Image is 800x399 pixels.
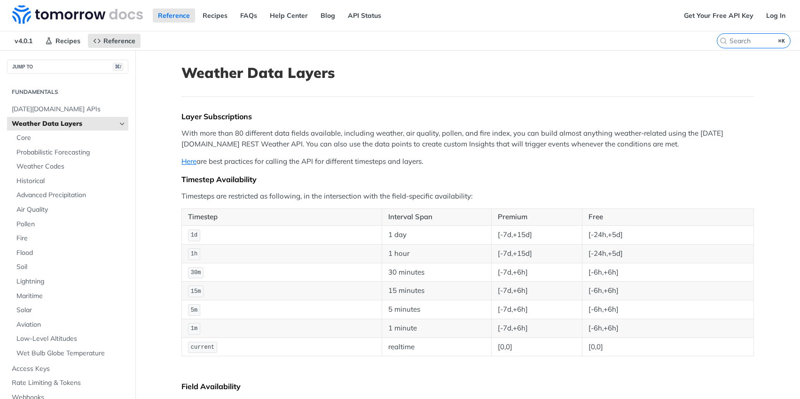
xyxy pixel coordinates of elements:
[315,8,340,23] a: Blog
[582,225,753,244] td: [-24h,+5d]
[492,282,582,300] td: [-7d,+6h]
[191,288,201,295] span: 15m
[382,263,491,282] td: 30 minutes
[12,119,116,129] span: Weather Data Layers
[16,234,126,243] span: Fire
[582,319,753,338] td: [-6h,+6h]
[16,248,126,258] span: Flood
[12,289,128,303] a: Maritime
[582,244,753,263] td: [-24h,+5d]
[181,175,754,184] div: Timestep Availability
[118,120,126,128] button: Hide subpages for Weather Data Layers
[12,217,128,231] a: Pollen
[12,105,126,114] span: [DATE][DOMAIN_NAME] APIs
[181,157,196,166] a: Here
[7,117,128,131] a: Weather Data LayersHide subpages for Weather Data Layers
[12,203,128,217] a: Air Quality
[191,269,201,276] span: 30m
[720,37,727,45] svg: Search
[9,34,38,48] span: v4.0.1
[16,162,126,171] span: Weather Codes
[12,174,128,188] a: Historical
[191,232,197,238] span: 1d
[16,205,126,215] span: Air Quality
[181,112,754,121] div: Layer Subscriptions
[492,338,582,356] td: [0,0]
[382,244,491,263] td: 1 hour
[382,300,491,319] td: 5 minutes
[182,209,382,226] th: Timestep
[12,5,143,24] img: Tomorrow.io Weather API Docs
[16,320,126,330] span: Aviation
[12,303,128,317] a: Solar
[382,209,491,226] th: Interval Span
[382,338,491,356] td: realtime
[16,191,126,200] span: Advanced Precipitation
[343,8,386,23] a: API Status
[12,260,128,274] a: Soil
[12,246,128,260] a: Flood
[12,188,128,202] a: Advanced Precipitation
[16,292,126,301] span: Maritime
[16,349,126,358] span: Wet Bulb Globe Temperature
[12,346,128,361] a: Wet Bulb Globe Temperature
[12,146,128,160] a: Probabilistic Forecasting
[12,275,128,289] a: Lightning
[582,263,753,282] td: [-6h,+6h]
[382,282,491,300] td: 15 minutes
[181,382,754,391] div: Field Availability
[679,8,759,23] a: Get Your Free API Key
[12,160,128,174] a: Weather Codes
[16,306,126,315] span: Solar
[191,251,197,257] span: 1h
[582,338,753,356] td: [0,0]
[492,244,582,263] td: [-7d,+15d]
[7,88,128,96] h2: Fundamentals
[492,300,582,319] td: [-7d,+6h]
[153,8,195,23] a: Reference
[492,225,582,244] td: [-7d,+15d]
[197,8,233,23] a: Recipes
[181,156,754,167] p: are best practices for calling the API for different timesteps and layers.
[382,225,491,244] td: 1 day
[12,332,128,346] a: Low-Level Altitudes
[16,334,126,344] span: Low-Level Altitudes
[12,318,128,332] a: Aviation
[492,319,582,338] td: [-7d,+6h]
[55,37,80,45] span: Recipes
[582,282,753,300] td: [-6h,+6h]
[181,128,754,149] p: With more than 80 different data fields available, including weather, air quality, pollen, and fi...
[7,376,128,390] a: Rate Limiting & Tokens
[181,64,754,81] h1: Weather Data Layers
[12,378,126,388] span: Rate Limiting & Tokens
[761,8,791,23] a: Log In
[103,37,135,45] span: Reference
[582,300,753,319] td: [-6h,+6h]
[582,209,753,226] th: Free
[12,364,126,374] span: Access Keys
[776,36,788,46] kbd: ⌘K
[16,277,126,286] span: Lightning
[16,148,126,157] span: Probabilistic Forecasting
[191,325,197,332] span: 1m
[492,263,582,282] td: [-7d,+6h]
[16,133,126,143] span: Core
[382,319,491,338] td: 1 minute
[16,176,126,186] span: Historical
[7,102,128,116] a: [DATE][DOMAIN_NAME] APIs
[40,34,86,48] a: Recipes
[88,34,141,48] a: Reference
[7,60,128,74] button: JUMP TO⌘/
[492,209,582,226] th: Premium
[7,362,128,376] a: Access Keys
[12,131,128,145] a: Core
[16,220,126,229] span: Pollen
[113,63,123,71] span: ⌘/
[16,262,126,272] span: Soil
[235,8,262,23] a: FAQs
[265,8,313,23] a: Help Center
[191,344,214,351] span: current
[191,307,197,314] span: 5m
[181,191,754,202] p: Timesteps are restricted as following, in the intersection with the field-specific availability:
[12,231,128,246] a: Fire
